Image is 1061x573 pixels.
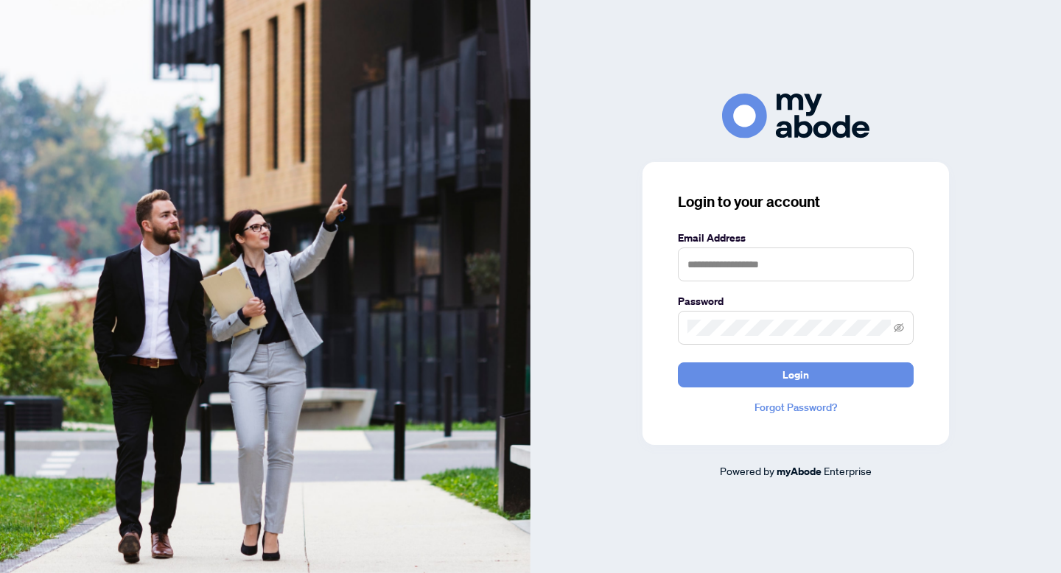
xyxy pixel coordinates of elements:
[678,191,914,212] h3: Login to your account
[824,464,872,477] span: Enterprise
[678,399,914,415] a: Forgot Password?
[720,464,774,477] span: Powered by
[894,323,904,333] span: eye-invisible
[678,293,914,309] label: Password
[678,230,914,246] label: Email Address
[782,363,809,387] span: Login
[678,362,914,387] button: Login
[722,94,869,138] img: ma-logo
[777,463,822,479] a: myAbode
